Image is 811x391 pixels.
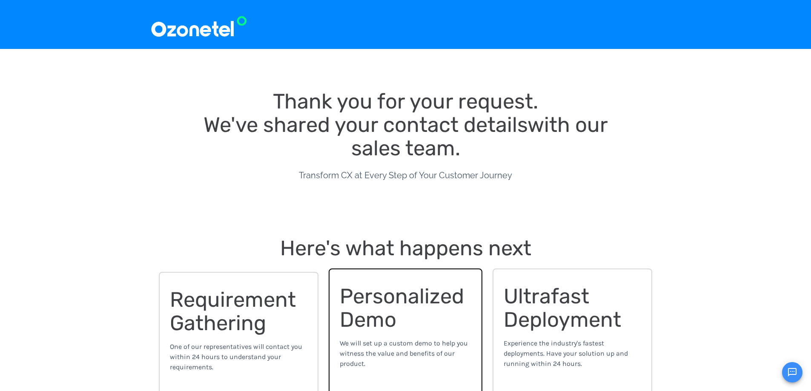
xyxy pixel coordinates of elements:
button: Open chat [782,362,802,382]
span: Experience the industry's fastest deployments. Have your solution up and running within 24 hours. [504,339,628,368]
span: Transform CX at Every Step of Your Customer Journey [299,170,512,180]
span: Here's what happens next [280,236,531,260]
span: We've shared your contact details [203,112,527,137]
span: Personalized Demo [340,284,469,332]
span: Ultrafast Deployment [504,284,621,332]
span: Requirement Gathering [170,287,301,335]
span: with our sales team. [351,112,613,160]
span: One of our representatives will contact you within 24 hours to understand your requirements. [170,342,302,371]
span: We will set up a custom demo to help you witness the value and benefits of our product. [340,339,468,368]
span: Thank you for your request. [273,89,538,114]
